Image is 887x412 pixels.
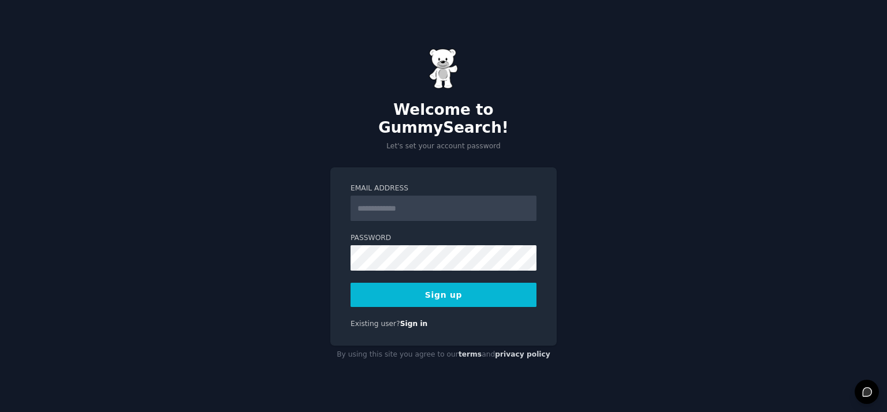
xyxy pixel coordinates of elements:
[330,141,557,152] p: Let's set your account password
[459,350,482,358] a: terms
[400,320,428,328] a: Sign in
[429,48,458,89] img: Gummy Bear
[330,101,557,137] h2: Welcome to GummySearch!
[351,183,536,194] label: Email Address
[351,283,536,307] button: Sign up
[330,346,557,364] div: By using this site you agree to our and
[351,233,536,244] label: Password
[351,320,400,328] span: Existing user?
[495,350,550,358] a: privacy policy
